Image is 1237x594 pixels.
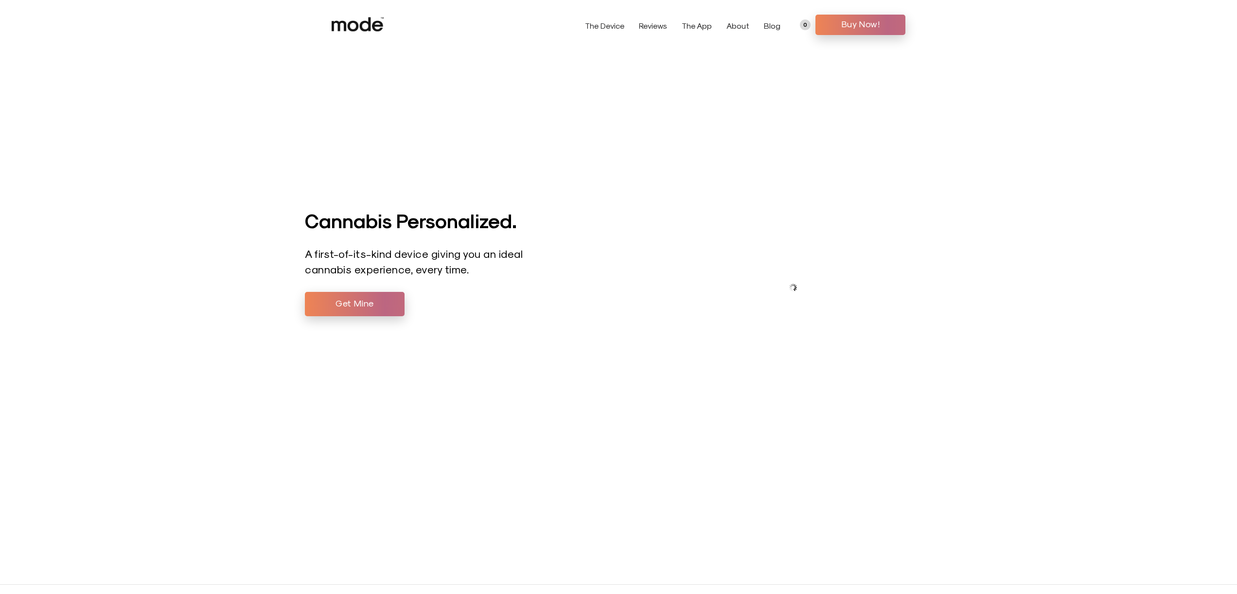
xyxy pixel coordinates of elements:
a: The Device [585,21,624,30]
a: Buy Now! [815,15,905,35]
span: Buy Now! [823,17,898,31]
h1: Cannabis Personalized. [305,208,608,232]
a: Reviews [639,21,667,30]
a: The App [682,21,712,30]
a: About [726,21,749,30]
span: Get Mine [312,296,397,310]
a: 0 [800,19,811,30]
p: A first-of-its-kind device giving you an ideal cannabis experience, every time. [305,246,526,277]
a: Blog [764,21,780,30]
a: Get Mine [305,292,405,316]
